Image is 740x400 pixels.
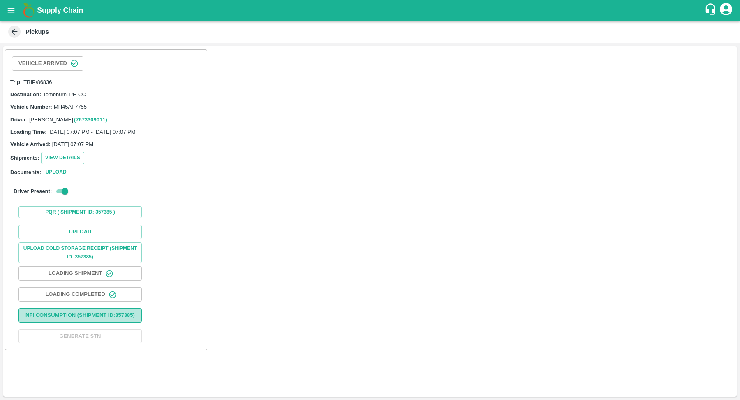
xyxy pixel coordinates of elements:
label: Documents: [10,169,41,175]
label: Driver Present: [14,188,52,194]
span: [PERSON_NAME] [29,116,108,123]
label: Vehicle Arrived: [10,141,51,147]
button: Loading Shipment [18,266,142,281]
button: Upload [43,168,69,177]
div: account of current user [719,2,733,19]
label: Vehicle Number: [10,104,52,110]
button: PQR ( Shipment Id: 357385 ) [18,206,142,218]
button: open drawer [2,1,21,20]
b: Pickups [25,28,49,35]
label: Loading Time: [10,129,47,135]
button: Upload [18,225,142,239]
span: MH45AF7755 [54,104,87,110]
a: (7673309011) [74,116,107,123]
button: Loading Completed [18,287,142,302]
label: Driver: [10,116,28,123]
span: [DATE] 07:07 PM [52,141,93,147]
span: [DATE] 07:07 PM - [DATE] 07:07 PM [49,129,136,135]
label: Destination: [10,91,41,98]
label: Shipments: [10,155,39,161]
b: Supply Chain [37,6,83,14]
button: Upload Cold Storage Receipt (SHIPMENT ID: 357385) [18,242,142,263]
a: Supply Chain [37,5,704,16]
button: Vehicle Arrived [12,56,83,71]
button: View Details [41,152,84,164]
img: logo [21,2,37,19]
button: Nfi Consumption (SHIPMENT ID:357385) [18,308,142,323]
label: Trip: [10,79,22,85]
div: customer-support [704,3,719,18]
span: Tembhurni PH CC [43,91,86,98]
span: TRIP/86836 [23,79,52,85]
